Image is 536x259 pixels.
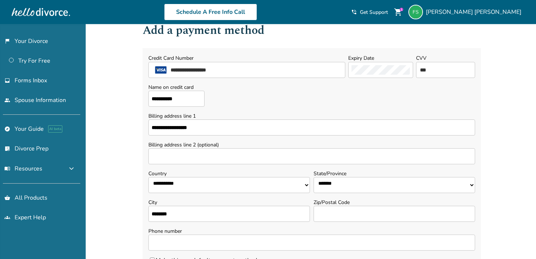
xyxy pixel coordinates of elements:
span: expand_more [67,164,76,173]
label: Billing address line 2 (optional) [148,141,475,148]
span: shopping_cart [394,8,403,16]
iframe: Chat Widget [500,224,536,259]
img: nursefhabibi@gmail.com [408,5,423,19]
span: AI beta [48,125,62,133]
span: list_alt_check [4,146,10,152]
label: Phone number [148,228,475,235]
label: Zip/Postal Code [314,199,475,206]
a: phone_in_talkGet Support [351,9,388,16]
label: Name on credit card [148,84,205,91]
label: Country [148,170,310,177]
label: Credit Card Number [148,55,194,62]
label: Billing address line 1 [148,113,475,119]
span: inbox [4,78,10,83]
span: Forms Inbox [15,76,47,85]
span: groups [4,215,10,220]
span: people [4,97,10,103]
span: menu_book [4,166,10,172]
h1: Add a payment method [143,21,481,39]
label: State/Province [314,170,475,177]
label: CVV [416,55,427,62]
label: Expiry Date [348,55,374,62]
a: Schedule A Free Info Call [164,4,257,20]
span: [PERSON_NAME] [PERSON_NAME] [426,8,524,16]
span: flag_2 [4,38,10,44]
div: 1 [400,8,403,11]
span: phone_in_talk [351,9,357,15]
label: City [148,199,310,206]
span: Get Support [360,9,388,16]
img: visa [152,66,170,74]
span: Resources [4,165,42,173]
span: explore [4,126,10,132]
span: shopping_basket [4,195,10,201]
